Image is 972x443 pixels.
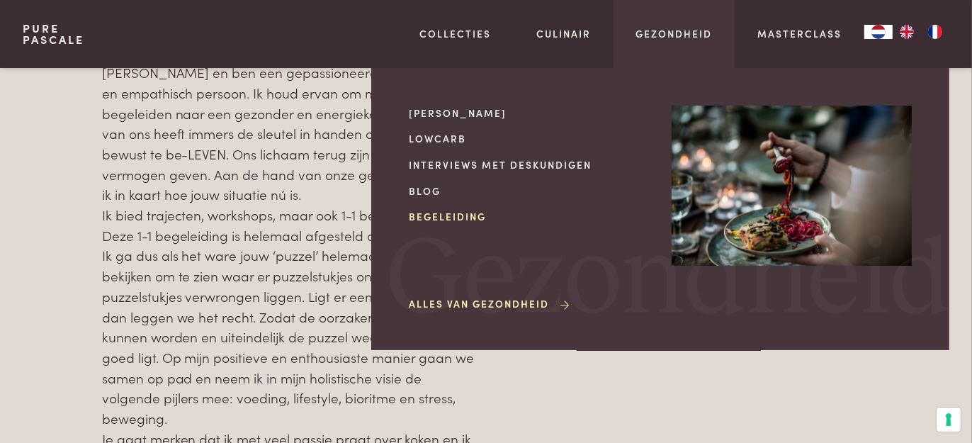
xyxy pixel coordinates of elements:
a: NL [864,25,893,39]
a: Interviews met deskundigen [409,157,649,172]
a: Collecties [419,26,491,41]
aside: Language selected: Nederlands [864,25,949,39]
a: PurePascale [23,23,84,45]
div: Language [864,25,893,39]
img: Gezondheid [672,106,912,266]
span: Gezondheid [386,226,951,335]
a: FR [921,25,949,39]
a: Blog [409,184,649,198]
a: Masterclass [757,26,842,41]
a: [PERSON_NAME] [409,106,649,120]
button: Uw voorkeuren voor toestemming voor trackingtechnologieën [937,408,961,432]
a: Gezondheid [636,26,713,41]
a: Begeleiding [409,209,649,224]
ul: Language list [893,25,949,39]
a: EN [893,25,921,39]
a: Lowcarb [409,131,649,146]
a: Alles van Gezondheid [409,296,572,311]
a: Culinair [536,26,591,41]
